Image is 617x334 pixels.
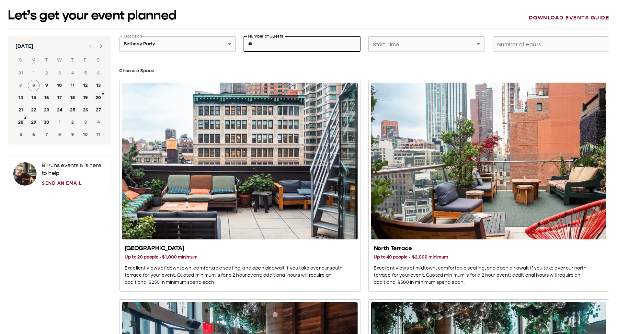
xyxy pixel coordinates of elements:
button: Next month [95,40,108,53]
span: Sunday [15,54,27,67]
button: 30 [41,117,52,128]
button: 15 [28,92,40,104]
h2: North Terrace [374,245,604,252]
button: 13 [93,80,104,91]
button: 9 [41,80,52,91]
button: 7 [41,129,52,141]
button: 11 [67,80,78,91]
button: 26 [80,104,91,116]
button: 6 [28,129,40,141]
span: Tuesday [41,54,52,67]
button: 21 [15,104,27,116]
button: 28 [15,117,27,128]
h2: [GEOGRAPHIC_DATA] [125,245,355,252]
label: Number of Guests [248,33,283,39]
span: Wednesday [54,54,65,67]
button: 24 [54,104,65,116]
button: 12 [80,80,91,91]
h3: Choose a Space [119,67,609,75]
p: Bill runs events & is here to help [42,162,106,177]
a: Send an Email [42,180,106,187]
button: South Terrace [119,80,360,292]
button: 25 [67,104,78,116]
button: 18 [67,92,78,104]
button: 27 [93,104,104,116]
a: Download events guide [529,15,610,21]
button: 10 [80,129,91,141]
span: Saturday [93,54,104,67]
label: Occasion [124,33,142,39]
button: 20 [93,92,104,104]
button: 23 [41,104,52,116]
span: Thursday [67,54,78,67]
button: 10 [54,80,65,91]
button: North Terrace [368,80,610,292]
button: 3 [80,117,91,128]
div: [DATE] [16,42,33,50]
button: 17 [54,92,65,104]
p: Excellent views of midtown, comfortable seating, and open air await if you take over our north te... [374,265,604,286]
button: 16 [41,92,52,104]
button: 29 [28,117,40,128]
button: 4 [93,117,104,128]
h1: Let’s get your event planned [8,8,177,23]
h3: Up to 40 people · $2,000 minimum [374,254,604,261]
button: 22 [28,104,40,116]
h3: Up to 20 people · $1,000 minimum [125,254,355,261]
span: Friday [80,54,91,67]
button: 1 [54,117,65,128]
span: Monday [28,54,40,67]
button: 2 [67,117,78,128]
button: 9 [67,129,78,141]
button: 5 [15,129,27,141]
button: 14 [15,92,27,104]
button: 19 [80,92,91,104]
button: 11 [93,129,104,141]
div: Birthday Party [119,22,236,65]
p: Excellent views of downtown, comfortable seating, and open air await if you take over our south t... [125,265,355,286]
